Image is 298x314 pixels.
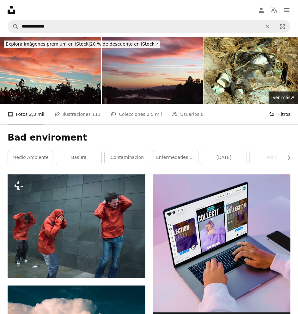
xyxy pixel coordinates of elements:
[201,111,204,118] span: 0
[283,151,290,164] button: desplazar lista a la derecha
[172,104,204,124] a: Usuarios 0
[261,21,275,33] button: Borrar
[8,6,15,14] a: Inicio — Unsplash
[8,174,145,278] img: Un hombre con una chaqueta roja parado junto a una pared
[280,4,293,16] button: Menú
[269,104,290,124] button: Filtros
[269,91,298,104] a: Ver más↗
[6,41,90,47] span: Explora imágenes premium en iStock |
[8,132,290,143] h1: Bad enviroment
[8,20,290,33] form: Encuentra imágenes en todo el sitio
[268,4,280,16] button: Idioma
[8,223,145,229] a: Un hombre con una chaqueta roja parado junto a una pared
[153,174,291,312] img: file-1719664968387-83d5a3f4d758image
[250,151,295,164] a: malo
[8,151,53,164] a: medio ambiente
[153,151,198,164] a: Enfermedades respiratoria
[8,21,19,33] button: Buscar en Unsplash
[111,104,162,124] a: Colecciones 2,5 mil
[4,41,160,48] div: 20 % de descuento en iStock ↗
[255,4,268,16] a: Iniciar sesión / Registrarse
[275,21,290,33] button: Búsqueda visual
[54,104,100,124] a: Ilustraciones 111
[92,111,100,118] span: 111
[147,111,162,118] span: 2,5 mil
[201,151,246,164] a: [DATE]
[105,151,150,164] a: contaminación
[272,95,294,100] span: Ver más ↗
[102,37,203,104] img: Buzau
[56,151,101,164] a: basura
